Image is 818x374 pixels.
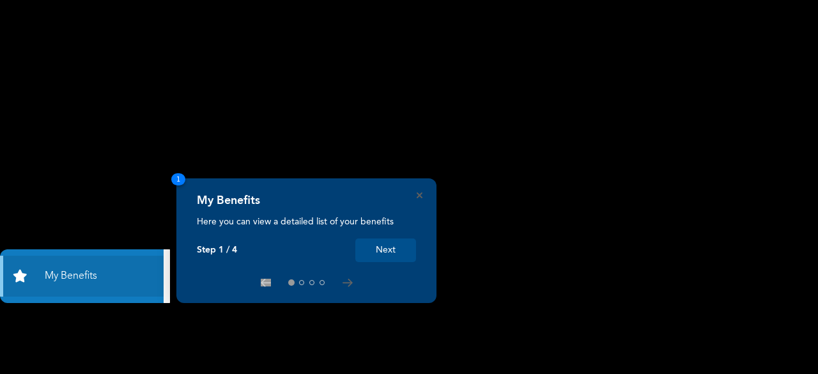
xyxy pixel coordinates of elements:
[197,215,416,228] p: Here you can view a detailed list of your benefits
[197,245,237,256] p: Step 1 / 4
[417,192,422,198] button: Close
[355,238,416,262] button: Next
[171,173,185,185] span: 1
[197,194,260,208] h4: My Benefits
